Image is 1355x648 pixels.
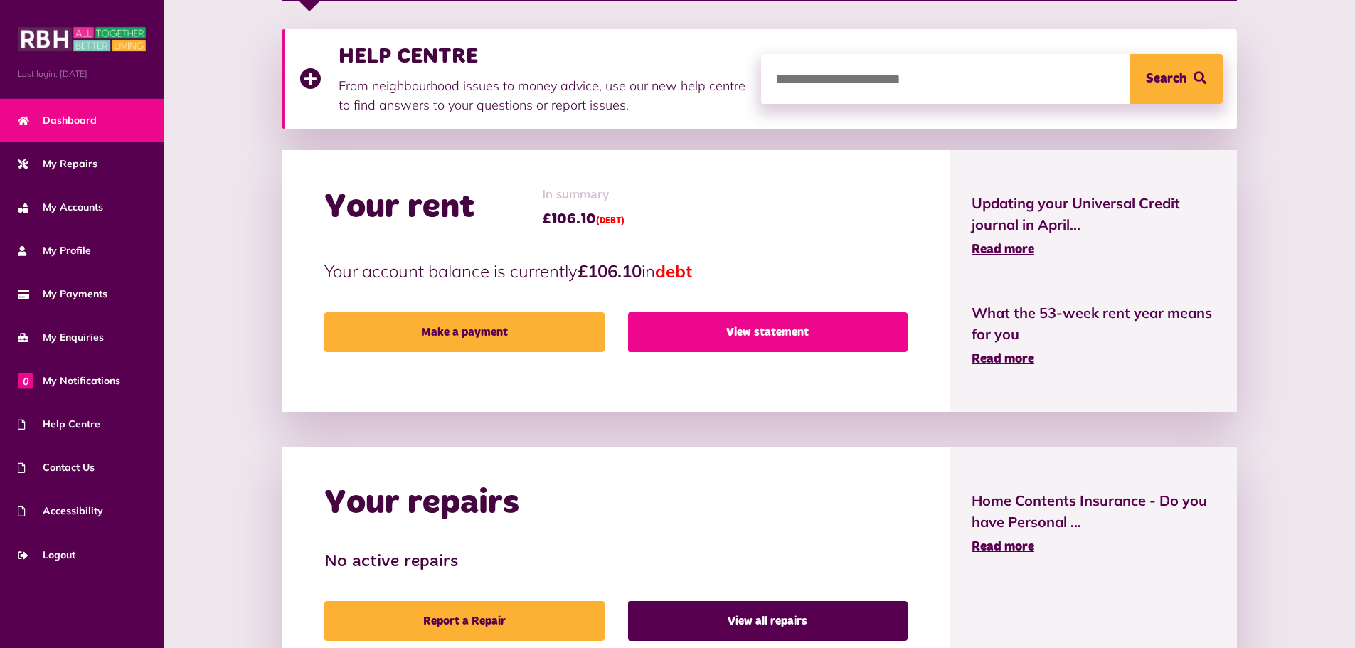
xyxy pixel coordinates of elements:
a: Report a Repair [324,601,604,641]
span: My Profile [18,243,91,258]
span: My Enquiries [18,330,104,345]
span: Search [1146,54,1186,104]
span: Read more [972,541,1034,553]
a: Make a payment [324,312,604,352]
span: Dashboard [18,113,97,128]
span: My Repairs [18,156,97,171]
p: From neighbourhood issues to money advice, use our new help centre to find answers to your questi... [339,76,747,115]
a: What the 53-week rent year means for you Read more [972,302,1216,369]
span: What the 53-week rent year means for you [972,302,1216,345]
span: In summary [542,186,625,205]
span: Logout [18,548,75,563]
h3: HELP CENTRE [339,43,747,69]
span: My Notifications [18,373,120,388]
span: Accessibility [18,504,103,519]
h2: Your rent [324,187,474,228]
p: Your account balance is currently in [324,258,908,284]
a: View statement [628,312,908,352]
span: debt [655,260,692,282]
a: Updating your Universal Credit journal in April... Read more [972,193,1216,260]
span: (DEBT) [596,217,625,225]
span: Help Centre [18,417,100,432]
button: Search [1130,54,1223,104]
span: Updating your Universal Credit journal in April... [972,193,1216,235]
span: 0 [18,373,33,388]
img: MyRBH [18,25,146,53]
h3: No active repairs [324,552,908,573]
span: Contact Us [18,460,95,475]
span: Read more [972,353,1034,366]
span: My Accounts [18,200,103,215]
span: Last login: [DATE] [18,68,146,80]
span: Home Contents Insurance - Do you have Personal ... [972,490,1216,533]
strong: £106.10 [578,260,642,282]
span: £106.10 [542,208,625,230]
a: View all repairs [628,601,908,641]
span: My Payments [18,287,107,302]
h2: Your repairs [324,483,519,524]
a: Home Contents Insurance - Do you have Personal ... Read more [972,490,1216,557]
span: Read more [972,243,1034,256]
